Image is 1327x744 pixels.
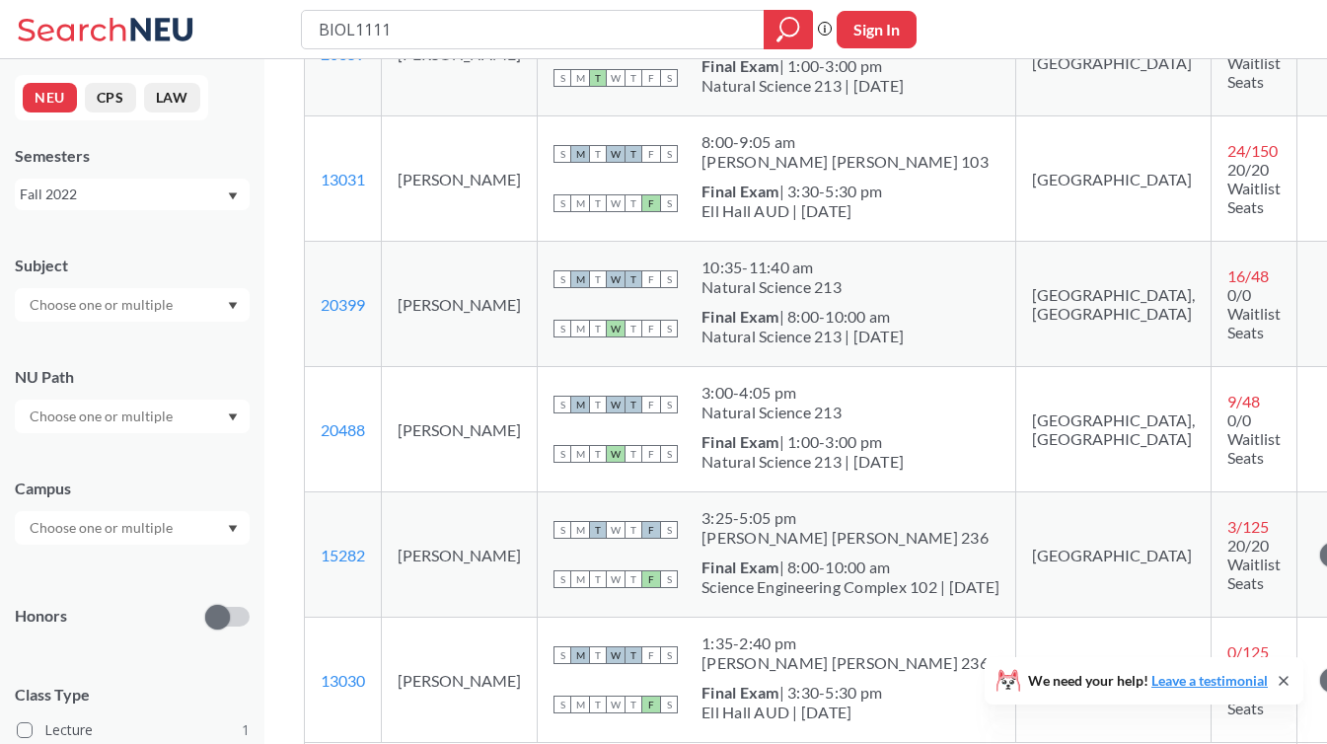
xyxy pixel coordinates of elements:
[660,69,678,87] span: S
[701,201,882,221] div: Ell Hall AUD | [DATE]
[776,16,800,43] svg: magnifying glass
[20,405,185,428] input: Choose one or multiple
[607,396,625,413] span: W
[553,69,571,87] span: S
[553,570,571,588] span: S
[382,492,538,618] td: [PERSON_NAME]
[382,242,538,367] td: [PERSON_NAME]
[701,683,882,703] div: | 3:30-5:30 pm
[625,445,642,463] span: T
[571,320,589,337] span: M
[23,83,77,112] button: NEU
[1016,242,1212,367] td: [GEOGRAPHIC_DATA], [GEOGRAPHIC_DATA]
[701,577,999,597] div: Science Engineering Complex 102 | [DATE]
[625,521,642,539] span: T
[607,570,625,588] span: W
[321,671,365,690] a: 13030
[642,445,660,463] span: F
[701,432,904,452] div: | 1:00-3:00 pm
[1227,392,1260,410] span: 9 / 48
[1016,367,1212,492] td: [GEOGRAPHIC_DATA], [GEOGRAPHIC_DATA]
[1227,160,1281,216] span: 20/20 Waitlist Seats
[607,696,625,713] span: W
[701,307,904,327] div: | 8:00-10:00 am
[642,396,660,413] span: F
[660,570,678,588] span: S
[1227,410,1281,467] span: 0/0 Waitlist Seats
[660,320,678,337] span: S
[15,179,250,210] div: Fall 2022Dropdown arrow
[625,194,642,212] span: T
[701,432,779,451] b: Final Exam
[625,570,642,588] span: T
[1227,266,1269,285] span: 16 / 48
[382,116,538,242] td: [PERSON_NAME]
[571,445,589,463] span: M
[1227,536,1281,592] span: 20/20 Waitlist Seats
[242,719,250,741] span: 1
[660,145,678,163] span: S
[15,366,250,388] div: NU Path
[553,145,571,163] span: S
[625,270,642,288] span: T
[382,367,538,492] td: [PERSON_NAME]
[1227,285,1281,341] span: 0/0 Waitlist Seats
[701,558,779,576] b: Final Exam
[228,302,238,310] svg: Dropdown arrow
[625,396,642,413] span: T
[144,83,200,112] button: LAW
[571,145,589,163] span: M
[660,646,678,664] span: S
[15,605,67,628] p: Honors
[15,288,250,322] div: Dropdown arrow
[625,145,642,163] span: T
[553,646,571,664] span: S
[701,383,842,403] div: 3:00 - 4:05 pm
[607,145,625,163] span: W
[228,192,238,200] svg: Dropdown arrow
[701,76,904,96] div: Natural Science 213 | [DATE]
[607,521,625,539] span: W
[1016,116,1212,242] td: [GEOGRAPHIC_DATA]
[607,69,625,87] span: W
[553,194,571,212] span: S
[321,295,365,314] a: 20399
[764,10,813,49] div: magnifying glass
[15,478,250,499] div: Campus
[607,194,625,212] span: W
[20,184,226,205] div: Fall 2022
[701,152,989,172] div: [PERSON_NAME] [PERSON_NAME] 103
[701,277,842,297] div: Natural Science 213
[642,521,660,539] span: F
[642,696,660,713] span: F
[228,413,238,421] svg: Dropdown arrow
[15,684,250,706] span: Class Type
[571,696,589,713] span: M
[625,320,642,337] span: T
[642,646,660,664] span: F
[701,327,904,346] div: Natural Science 213 | [DATE]
[701,403,842,422] div: Natural Science 213
[701,508,989,528] div: 3:25 - 5:05 pm
[642,69,660,87] span: F
[589,270,607,288] span: T
[660,396,678,413] span: S
[701,452,904,472] div: Natural Science 213 | [DATE]
[20,516,185,540] input: Choose one or multiple
[701,56,904,76] div: | 1:00-3:00 pm
[15,255,250,276] div: Subject
[321,44,365,63] a: 20659
[607,270,625,288] span: W
[589,696,607,713] span: T
[589,570,607,588] span: T
[701,653,989,673] div: [PERSON_NAME] [PERSON_NAME] 236
[20,293,185,317] input: Choose one or multiple
[589,445,607,463] span: T
[321,420,365,439] a: 20488
[589,320,607,337] span: T
[642,145,660,163] span: F
[553,320,571,337] span: S
[321,546,365,564] a: 15282
[15,511,250,545] div: Dropdown arrow
[1227,35,1281,91] span: 0/0 Waitlist Seats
